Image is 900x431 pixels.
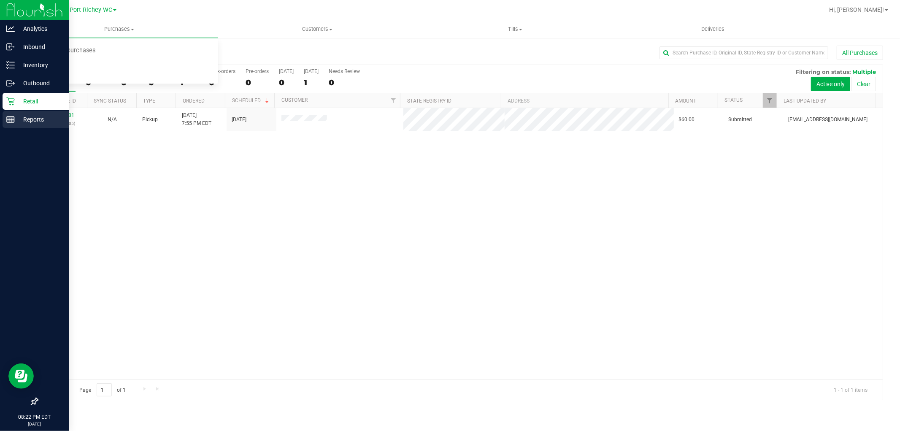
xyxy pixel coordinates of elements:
[15,60,65,70] p: Inventory
[329,68,360,74] div: Needs Review
[729,116,752,124] span: Submitted
[763,93,777,108] a: Filter
[8,363,34,389] iframe: Resource center
[143,98,155,104] a: Type
[15,96,65,106] p: Retail
[246,78,269,87] div: 0
[4,413,65,421] p: 08:22 PM EDT
[6,115,15,124] inline-svg: Reports
[51,112,74,118] a: 11815781
[6,24,15,33] inline-svg: Analytics
[501,93,668,108] th: Address
[304,78,319,87] div: 1
[142,116,158,124] span: Pickup
[232,116,246,124] span: [DATE]
[6,97,15,106] inline-svg: Retail
[15,42,65,52] p: Inbound
[108,117,117,122] span: Not Applicable
[614,20,812,38] a: Deliveries
[724,97,743,103] a: Status
[837,46,883,60] button: All Purchases
[6,61,15,69] inline-svg: Inventory
[218,20,416,38] a: Customers
[829,6,884,13] span: Hi, [PERSON_NAME]!
[209,68,235,74] div: Back-orders
[6,43,15,51] inline-svg: Inbound
[407,98,451,104] a: State Registry ID
[304,68,319,74] div: [DATE]
[15,78,65,88] p: Outbound
[15,24,65,34] p: Analytics
[827,383,874,396] span: 1 - 1 of 1 items
[329,78,360,87] div: 0
[784,98,827,104] a: Last Updated By
[416,25,614,33] span: Tills
[6,79,15,87] inline-svg: Outbound
[811,77,850,91] button: Active only
[97,383,112,396] input: 1
[279,78,294,87] div: 0
[182,111,211,127] span: [DATE] 7:55 PM EDT
[94,98,126,104] a: Sync Status
[219,25,416,33] span: Customers
[690,25,736,33] span: Deliveries
[386,93,400,108] a: Filter
[281,97,308,103] a: Customer
[851,77,876,91] button: Clear
[56,6,112,14] span: New Port Richey WC
[852,68,876,75] span: Multiple
[788,116,868,124] span: [EMAIL_ADDRESS][DOMAIN_NAME]
[15,114,65,125] p: Reports
[675,98,696,104] a: Amount
[4,421,65,427] p: [DATE]
[416,20,614,38] a: Tills
[183,98,205,104] a: Ordered
[246,68,269,74] div: Pre-orders
[232,98,270,103] a: Scheduled
[659,46,828,59] input: Search Purchase ID, Original ID, State Registry ID or Customer Name...
[279,68,294,74] div: [DATE]
[796,68,851,75] span: Filtering on status:
[72,383,133,396] span: Page of 1
[209,78,235,87] div: 0
[679,116,695,124] span: $60.00
[108,116,117,124] button: N/A
[20,20,218,38] a: Purchases Summary of purchases Fulfillment All purchases
[20,25,218,33] span: Purchases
